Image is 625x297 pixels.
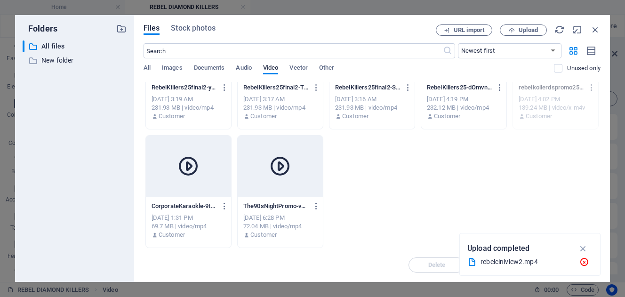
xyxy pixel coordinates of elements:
div: rebelciniview2.mp4 [481,257,572,267]
span: Vector [289,62,308,75]
span: Audio [236,62,251,75]
p: RebelKillers25-dOmvn9BKN7Q4CsnqOkoDmg.mp4 [427,83,492,92]
div: 69.7 MB | video/mp4 [152,222,225,231]
div: [DATE] 4:02 PM [519,95,593,104]
p: Customer [250,112,277,120]
p: RebelKillers25final2-T8XJc9w5jVX41lYgGXs1lA.mp4 [243,83,309,92]
p: Customer [342,112,369,120]
i: Minimize [572,24,583,35]
p: All files [41,41,109,52]
p: Customer [526,112,552,120]
div: [DATE] 1:31 PM [152,214,225,222]
div: [DATE] 4:19 PM [427,95,501,104]
span: Images [162,62,183,75]
p: Folders [23,23,57,35]
span: Other [319,62,334,75]
div: [DATE] 3:16 AM [335,95,409,104]
p: RebelKillers25final2-y1rrbujEC4H0fqhLPRBb3w.mp4 [152,83,217,92]
div: 231.93 MB | video/mp4 [335,104,409,112]
button: URL import [436,24,492,36]
span: Upload [519,27,538,33]
p: Customer [250,231,277,239]
p: Upload completed [467,242,529,255]
span: Documents [194,62,225,75]
i: Reload [554,24,565,35]
span: Files [144,23,160,34]
input: Search [144,43,443,58]
div: [DATE] 3:19 AM [152,95,225,104]
div: New folder [23,55,127,66]
i: Create new folder [116,24,127,34]
div: 72.04 MB | video/mp4 [243,222,317,231]
p: Customer [159,231,185,239]
span: Stock photos [171,23,215,34]
div: [DATE] 3:17 AM [243,95,317,104]
span: All [144,62,151,75]
div: 231.93 MB | video/mp4 [152,104,225,112]
div: 232.12 MB | video/mp4 [427,104,501,112]
p: Customer [159,112,185,120]
button: Upload [500,24,547,36]
p: rebelkollerdspromo25-vIE7Kwz0R2E7h_LsB6on2g.m4v [519,83,584,92]
p: New folder [41,55,109,66]
i: Close [590,24,601,35]
span: URL import [454,27,484,33]
p: RebelKillers25final2-S7sdZlzbuaBbZ5L7twLyiA.mp4 [335,83,401,92]
p: CorporateKaraokle-9teWA5-sL9NmfhdsT9i8QQ.mp4 [152,202,217,210]
div: 139.24 MB | video/x-m4v [519,104,593,112]
div: [DATE] 6:28 PM [243,214,317,222]
p: Customer [434,112,460,120]
div: ​ [23,40,24,52]
span: Video [263,62,278,75]
div: 231.93 MB | video/mp4 [243,104,317,112]
p: The90sNightPromo-vusvtVUcl4zvxJ--qL1eOQ.mp4 [243,202,309,210]
p: Displays only files that are not in use on the website. Files added during this session can still... [567,64,601,72]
